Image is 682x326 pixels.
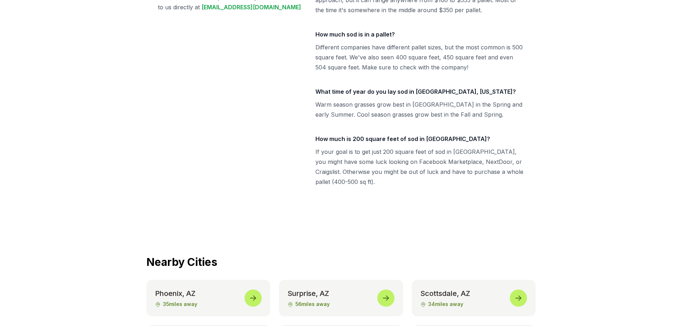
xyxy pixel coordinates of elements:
p: Different companies have different pallet sizes, but the most common is 500 square feet. We've al... [315,42,524,72]
a: [EMAIL_ADDRESS][DOMAIN_NAME] [202,4,301,11]
p: If your goal is to get just 200 square feet of sod in [GEOGRAPHIC_DATA], you might have some luck... [315,147,524,187]
h3: What time of year do you lay sod in [GEOGRAPHIC_DATA], [US_STATE]? [315,87,524,97]
h3: How much sod is in a pallet? [315,29,524,39]
h3: How much is 200 square feet of sod in [GEOGRAPHIC_DATA]? [315,134,524,144]
strong: Surprise , AZ [287,288,395,298]
a: Surprise, AZ56miles away [279,280,403,316]
strong: Phoenix , AZ [155,288,262,298]
h2: Nearby Cities [146,256,536,268]
strong: Scottsdale , AZ [420,288,527,298]
p: Warm season grasses grow best in [GEOGRAPHIC_DATA] in the Spring and early Summer. Cool season gr... [315,99,524,120]
span: 35 miles away [155,301,262,308]
a: Scottsdale, AZ34miles away [412,280,536,316]
span: 56 miles away [287,301,395,308]
a: Phoenix, AZ35miles away [146,280,271,316]
span: 34 miles away [420,301,527,308]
